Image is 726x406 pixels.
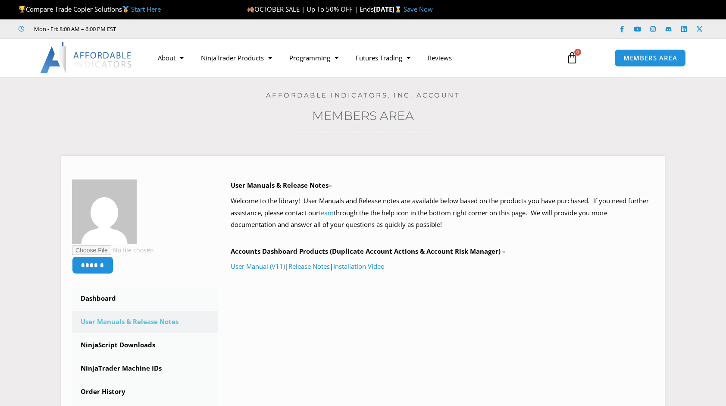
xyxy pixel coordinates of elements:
[231,195,654,231] p: Welcome to the library! User Manuals and Release notes are available below based on the products ...
[247,5,374,13] span: OCTOBER SALE | Up To 50% OFF | Ends
[419,48,460,68] a: Reviews
[347,48,419,68] a: Futures Trading
[374,5,404,13] strong: [DATE]
[149,48,556,68] nav: Menu
[231,247,506,255] b: Accounts Dashboard Products (Duplicate Account Actions & Account Risk Manager) –
[574,49,581,56] span: 0
[122,6,129,13] img: 🥇
[319,208,334,217] a: team
[149,48,192,68] a: About
[19,5,161,13] span: Compare Trade Copier Solutions
[288,262,330,271] a: Release Notes
[247,6,254,13] img: 🍂
[231,262,285,271] a: User Manual (V11)
[131,5,161,13] a: Start Here
[32,24,116,34] span: Mon - Fri: 8:00 AM – 6:00 PM EST
[231,261,654,273] p: | |
[312,108,414,123] a: Members Area
[192,48,281,68] a: NinjaTrader Products
[281,48,347,68] a: Programming
[623,55,677,61] span: MEMBERS AREA
[333,262,385,271] a: Installation Video
[19,6,25,13] img: 🏆
[128,25,257,33] iframe: Customer reviews powered by Trustpilot
[72,334,218,356] a: NinjaScript Downloads
[72,287,218,310] a: Dashboard
[72,381,218,403] a: Order History
[40,42,133,73] img: LogoAI | Affordable Indicators – NinjaTrader
[266,91,460,99] a: Affordable Indicators, Inc. Account
[553,45,591,70] a: 0
[614,49,686,67] a: MEMBERS AREA
[72,179,137,244] img: ec3bb33043ccffed10e8752988fc4eb36e859d086be64d621b6960e7327b9300
[404,5,433,13] a: Save Now
[231,181,332,189] b: User Manuals & Release Notes–
[72,311,218,333] a: User Manuals & Release Notes
[395,6,401,13] img: ⌛
[72,357,218,380] a: NinjaTrader Machine IDs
